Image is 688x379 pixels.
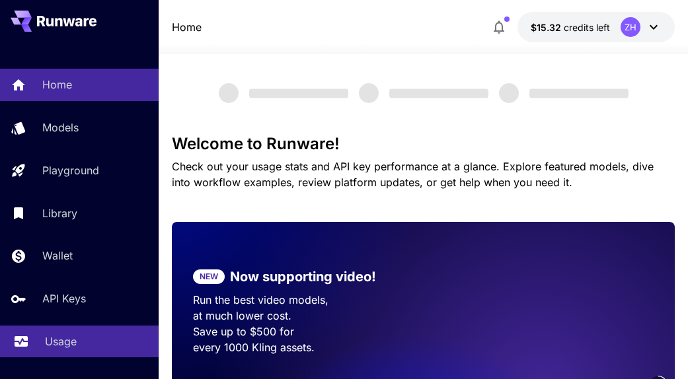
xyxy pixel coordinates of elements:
p: Wallet [42,248,73,263]
p: NEW [200,271,218,283]
span: Check out your usage stats and API key performance at a glance. Explore featured models, dive int... [172,160,654,189]
nav: breadcrumb [172,19,202,35]
p: Library [42,205,77,221]
button: $15.32222ZH [517,12,675,42]
div: $15.32222 [531,20,610,34]
p: Now supporting video! [230,267,376,287]
p: Home [42,77,72,92]
a: Home [172,19,202,35]
div: ZH [621,17,640,37]
h3: Welcome to Runware! [172,135,675,153]
p: API Keys [42,291,86,306]
p: Usage [45,333,77,349]
p: Playground [42,162,99,178]
p: Models [42,120,79,135]
p: Save up to $500 for every 1000 Kling assets. [193,324,402,355]
span: credits left [564,22,610,33]
p: Run the best video models, at much lower cost. [193,292,402,324]
span: $15.32 [531,22,564,33]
